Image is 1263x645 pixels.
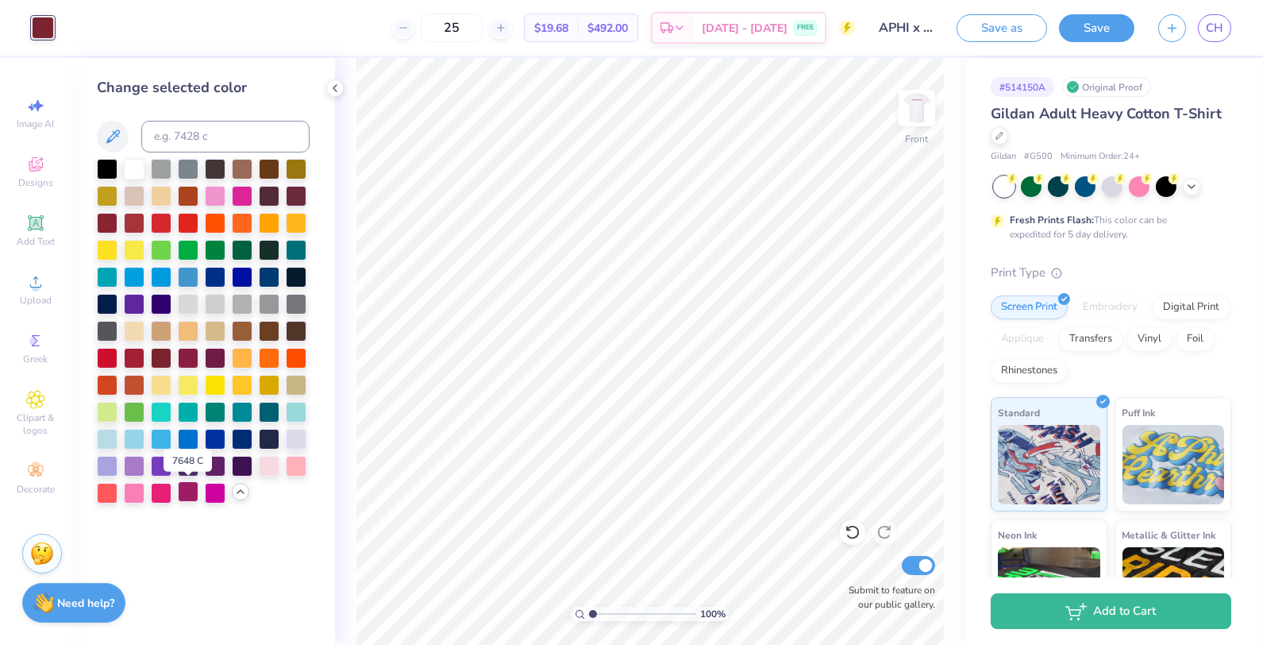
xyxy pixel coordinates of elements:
span: Greek [24,353,48,365]
img: Front [901,92,933,124]
div: Transfers [1059,327,1122,351]
span: 100 % [700,607,726,621]
div: Screen Print [991,295,1068,319]
strong: Fresh Prints Flash: [1010,214,1094,226]
span: $492.00 [587,20,628,37]
span: Neon Ink [998,527,1037,543]
div: Rhinestones [991,359,1068,383]
div: Embroidery [1072,295,1148,319]
img: Standard [998,425,1100,504]
div: Foil [1176,327,1214,351]
span: Minimum Order: 24 + [1061,150,1140,164]
div: Vinyl [1127,327,1172,351]
input: – – [421,14,483,42]
div: 7648 C [164,450,212,472]
span: Gildan [991,150,1016,164]
span: Puff Ink [1122,404,1156,421]
span: CH [1206,19,1223,37]
strong: Need help? [58,596,115,611]
span: FREE [797,22,814,33]
span: # G500 [1024,150,1053,164]
div: Print Type [991,264,1231,282]
span: Gildan Adult Heavy Cotton T-Shirt [991,104,1222,123]
span: Clipart & logos [8,411,64,437]
div: Digital Print [1153,295,1230,319]
div: Front [906,132,929,146]
div: Original Proof [1062,77,1151,97]
span: Decorate [17,483,55,496]
span: [DATE] - [DATE] [702,20,787,37]
input: e.g. 7428 c [141,121,310,153]
span: Image AI [17,118,55,130]
a: CH [1198,14,1231,42]
span: Add Text [17,235,55,248]
button: Save as [957,14,1047,42]
span: $19.68 [534,20,568,37]
div: This color can be expedited for 5 day delivery. [1010,213,1205,241]
button: Add to Cart [991,593,1231,629]
div: Change selected color [97,77,310,98]
span: Designs [18,176,53,189]
input: Untitled Design [867,12,945,44]
div: Applique [991,327,1054,351]
img: Puff Ink [1122,425,1225,504]
div: # 514150A [991,77,1054,97]
span: Standard [998,404,1040,421]
img: Metallic & Glitter Ink [1122,547,1225,627]
button: Save [1059,14,1134,42]
span: Metallic & Glitter Ink [1122,527,1216,543]
span: Upload [20,294,52,307]
img: Neon Ink [998,547,1100,627]
label: Submit to feature on our public gallery. [840,583,935,612]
